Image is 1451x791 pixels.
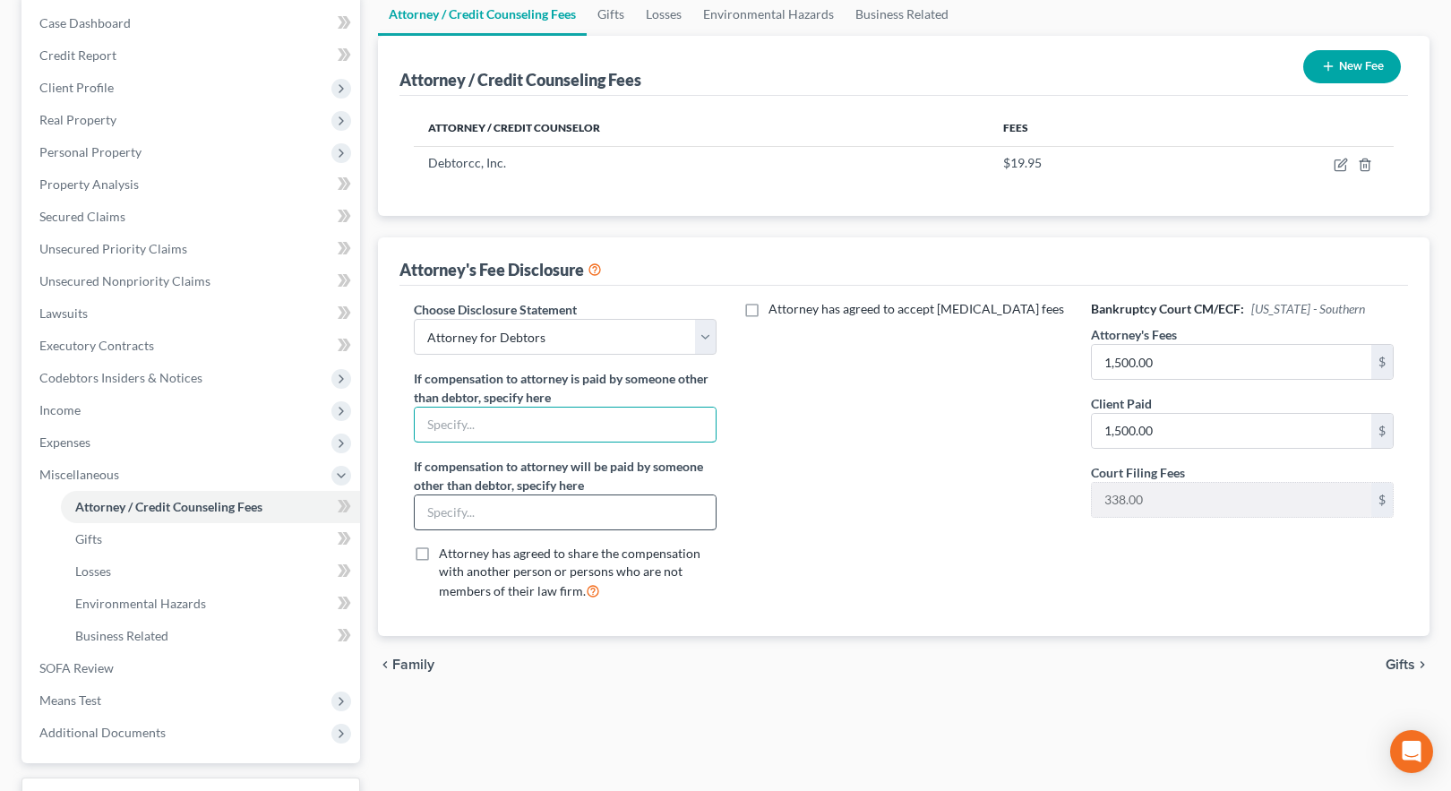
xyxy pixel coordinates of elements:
[1091,463,1185,482] label: Court Filing Fees
[25,265,360,297] a: Unsecured Nonpriority Claims
[75,596,206,611] span: Environmental Hazards
[1415,658,1430,672] i: chevron_right
[39,467,119,482] span: Miscellaneous
[1091,325,1177,344] label: Attorney's Fees
[39,241,187,256] span: Unsecured Priority Claims
[39,176,139,192] span: Property Analysis
[75,499,262,514] span: Attorney / Credit Counseling Fees
[25,233,360,265] a: Unsecured Priority Claims
[1371,345,1393,379] div: $
[1003,155,1042,170] span: $19.95
[75,531,102,546] span: Gifts
[39,370,202,385] span: Codebtors Insiders & Notices
[39,15,131,30] span: Case Dashboard
[378,658,392,672] i: chevron_left
[1386,658,1415,672] span: Gifts
[1091,300,1394,318] h6: Bankruptcy Court CM/ECF:
[1386,658,1430,672] button: Gifts chevron_right
[61,588,360,620] a: Environmental Hazards
[1092,414,1371,448] input: 0.00
[1371,414,1393,448] div: $
[61,620,360,652] a: Business Related
[39,209,125,224] span: Secured Claims
[25,652,360,684] a: SOFA Review
[61,491,360,523] a: Attorney / Credit Counseling Fees
[25,297,360,330] a: Lawsuits
[399,259,602,280] div: Attorney's Fee Disclosure
[39,80,114,95] span: Client Profile
[439,546,700,598] span: Attorney has agreed to share the compensation with another person or persons who are not members ...
[1251,301,1365,316] span: [US_STATE] - Southern
[1390,730,1433,773] div: Open Intercom Messenger
[1092,483,1371,517] input: 0.00
[25,39,360,72] a: Credit Report
[428,121,600,134] span: Attorney / Credit Counselor
[414,300,577,319] label: Choose Disclosure Statement
[415,408,716,442] input: Specify...
[39,47,116,63] span: Credit Report
[75,628,168,643] span: Business Related
[39,434,90,450] span: Expenses
[1091,394,1152,413] label: Client Paid
[75,563,111,579] span: Losses
[39,660,114,675] span: SOFA Review
[768,301,1064,316] span: Attorney has agreed to accept [MEDICAL_DATA] fees
[25,330,360,362] a: Executory Contracts
[1092,345,1371,379] input: 0.00
[39,692,101,708] span: Means Test
[415,495,716,529] input: Specify...
[39,725,166,740] span: Additional Documents
[25,201,360,233] a: Secured Claims
[39,112,116,127] span: Real Property
[39,144,142,159] span: Personal Property
[1371,483,1393,517] div: $
[1303,50,1401,83] button: New Fee
[39,402,81,417] span: Income
[61,523,360,555] a: Gifts
[378,658,434,672] button: chevron_left Family
[399,69,641,90] div: Attorney / Credit Counseling Fees
[25,168,360,201] a: Property Analysis
[61,555,360,588] a: Losses
[1003,121,1028,134] span: Fees
[428,155,506,170] span: Debtorcc, Inc.
[25,7,360,39] a: Case Dashboard
[39,305,88,321] span: Lawsuits
[392,658,434,672] span: Family
[414,457,717,494] label: If compensation to attorney will be paid by someone other than debtor, specify here
[414,369,717,407] label: If compensation to attorney is paid by someone other than debtor, specify here
[39,273,210,288] span: Unsecured Nonpriority Claims
[39,338,154,353] span: Executory Contracts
